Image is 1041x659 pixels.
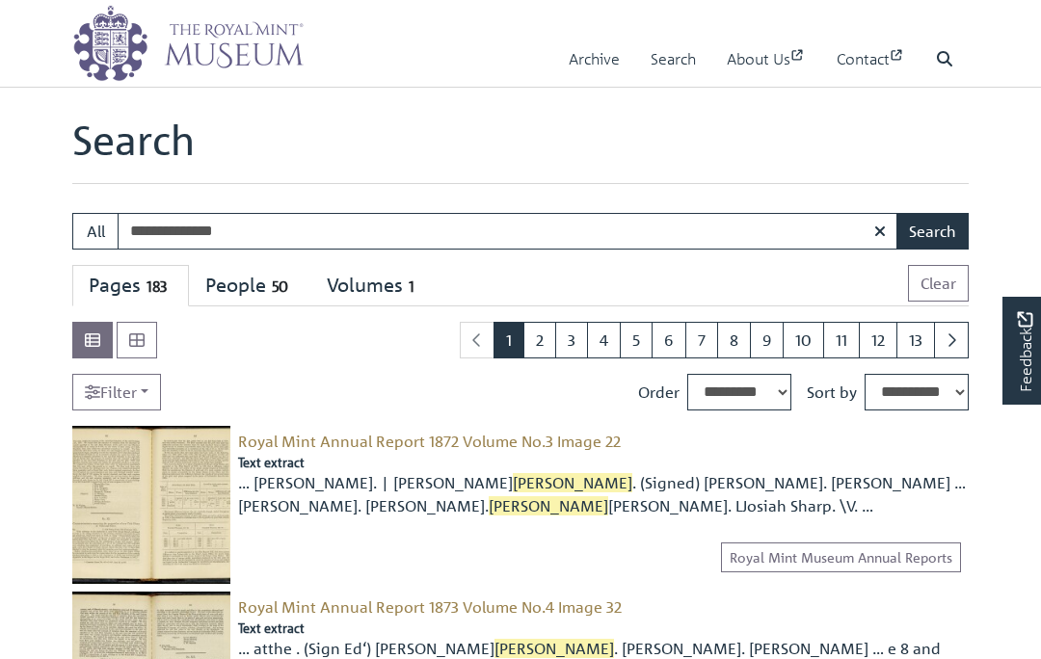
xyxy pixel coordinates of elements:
a: Goto page 10 [783,322,824,358]
a: Goto page 2 [523,322,556,358]
a: Royal Mint Museum Annual Reports [721,542,961,572]
span: [PERSON_NAME] [494,639,614,658]
span: Goto page 1 [494,322,524,358]
li: Previous page [460,322,494,358]
a: Goto page 11 [823,322,860,358]
a: Goto page 12 [859,322,897,358]
a: Would you like to provide feedback? [1002,297,1041,405]
a: Filter [72,374,161,410]
span: 1 [403,276,420,298]
button: All [72,213,119,250]
span: 50 [266,276,294,298]
img: logo_wide.png [72,5,304,82]
input: Enter one or more search terms... [118,213,898,250]
a: Goto page 13 [896,322,935,358]
a: Goto page 4 [587,322,621,358]
span: Feedback [1013,311,1036,391]
a: Goto page 5 [620,322,653,358]
a: Royal Mint Annual Report 1872 Volume No.3 Image 22 [238,432,621,451]
button: Search [896,213,969,250]
img: Royal Mint Annual Report 1872 Volume No.3 Image 22 [72,426,230,584]
div: Volumes [327,274,420,298]
label: Sort by [807,381,857,404]
a: Goto page 6 [652,322,686,358]
a: Goto page 7 [685,322,718,358]
span: Text extract [238,619,305,637]
a: About Us [727,32,806,87]
label: Order [638,381,680,404]
a: Contact [837,32,905,87]
a: Archive [569,32,620,87]
div: Pages [89,274,173,298]
div: People [205,274,294,298]
span: [PERSON_NAME] [489,496,608,515]
button: Clear [908,265,969,302]
span: [PERSON_NAME] [513,473,632,492]
h1: Search [72,116,969,183]
a: Goto page 3 [555,322,588,358]
span: 183 [141,276,173,298]
a: Goto page 8 [717,322,751,358]
a: Royal Mint Annual Report 1873 Volume No.4 Image 32 [238,597,622,617]
span: … [PERSON_NAME]. | [PERSON_NAME] . (Signed) [PERSON_NAME]. [PERSON_NAME] … [PERSON_NAME]. [PERSON... [238,471,969,517]
a: Next page [934,322,969,358]
a: Goto page 9 [750,322,784,358]
a: Search [651,32,696,87]
nav: pagination [452,322,969,358]
span: Text extract [238,453,305,471]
